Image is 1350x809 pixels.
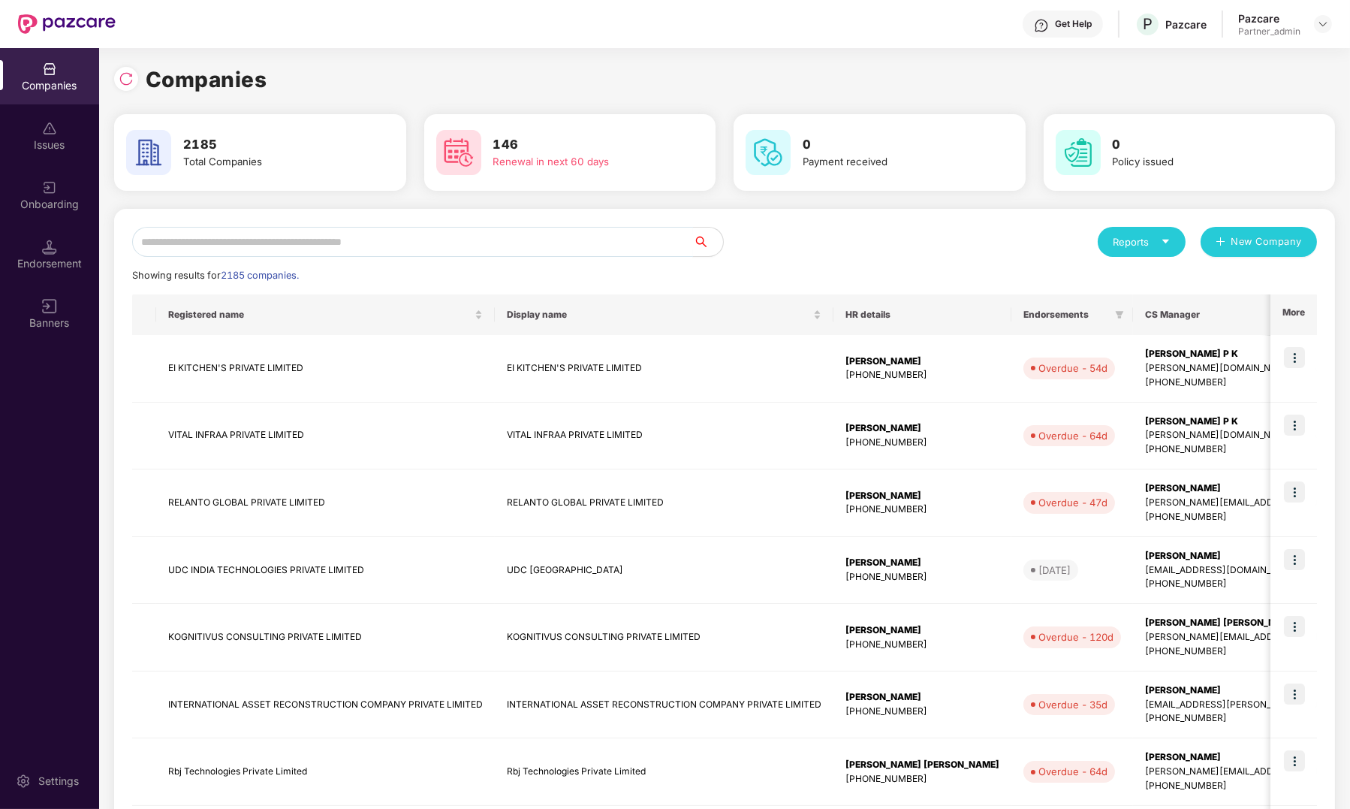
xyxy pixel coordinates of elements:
img: icon [1284,481,1305,503]
div: Renewal in next 60 days [493,154,667,170]
span: 2185 companies. [221,270,299,281]
div: Reports [1113,234,1171,249]
img: svg+xml;base64,PHN2ZyB4bWxucz0iaHR0cDovL3d3dy53My5vcmcvMjAwMC9zdmciIHdpZHRoPSI2MCIgaGVpZ2h0PSI2MC... [436,130,481,175]
div: [PERSON_NAME] [845,421,999,436]
img: svg+xml;base64,PHN2ZyB3aWR0aD0iMjAiIGhlaWdodD0iMjAiIHZpZXdCb3g9IjAgMCAyMCAyMCIgZmlsbD0ibm9uZSIgeG... [42,180,57,195]
h3: 0 [803,135,977,155]
img: svg+xml;base64,PHN2ZyB4bWxucz0iaHR0cDovL3d3dy53My5vcmcvMjAwMC9zdmciIHdpZHRoPSI2MCIgaGVpZ2h0PSI2MC... [1056,130,1101,175]
div: Pazcare [1238,11,1300,26]
div: Total Companies [183,154,357,170]
div: [PERSON_NAME] [845,489,999,503]
th: More [1270,294,1317,335]
div: Payment received [803,154,977,170]
img: svg+xml;base64,PHN2ZyBpZD0iRHJvcGRvd24tMzJ4MzIiIHhtbG5zPSJodHRwOi8vd3d3LnczLm9yZy8yMDAwL3N2ZyIgd2... [1317,18,1329,30]
img: svg+xml;base64,PHN2ZyBpZD0iUmVsb2FkLTMyeDMyIiB4bWxucz0iaHR0cDovL3d3dy53My5vcmcvMjAwMC9zdmciIHdpZH... [119,71,134,86]
img: svg+xml;base64,PHN2ZyBpZD0iSXNzdWVzX2Rpc2FibGVkIiB4bWxucz0iaHR0cDovL3d3dy53My5vcmcvMjAwMC9zdmciIH... [42,121,57,136]
span: Display name [507,309,810,321]
span: New Company [1231,234,1303,249]
div: [PHONE_NUMBER] [845,436,999,450]
th: Registered name [156,294,495,335]
div: Overdue - 120d [1038,629,1113,644]
span: filter [1115,310,1124,319]
td: UDC [GEOGRAPHIC_DATA] [495,537,833,605]
td: Rbj Technologies Private Limited [495,738,833,806]
td: KOGNITIVUS CONSULTING PRIVATE LIMITED [156,604,495,672]
h1: Companies [146,63,267,96]
div: Pazcare [1165,17,1207,32]
img: icon [1284,684,1305,705]
td: KOGNITIVUS CONSULTING PRIVATE LIMITED [495,604,833,672]
img: icon [1284,616,1305,637]
div: [PHONE_NUMBER] [845,772,999,786]
img: svg+xml;base64,PHN2ZyB4bWxucz0iaHR0cDovL3d3dy53My5vcmcvMjAwMC9zdmciIHdpZHRoPSI2MCIgaGVpZ2h0PSI2MC... [126,130,171,175]
span: Endorsements [1023,309,1109,321]
td: RELANTO GLOBAL PRIVATE LIMITED [495,469,833,537]
span: filter [1112,306,1127,324]
span: plus [1216,237,1225,249]
img: icon [1284,750,1305,771]
div: Policy issued [1113,154,1287,170]
div: Overdue - 54d [1038,361,1107,376]
img: icon [1284,415,1305,436]
td: RELANTO GLOBAL PRIVATE LIMITED [156,469,495,537]
div: [PERSON_NAME] [845,355,999,369]
img: svg+xml;base64,PHN2ZyBpZD0iU2V0dGluZy0yMHgyMCIgeG1sbnM9Imh0dHA6Ly93d3cudzMub3JnLzIwMDAvc3ZnIiB3aW... [16,774,31,789]
td: EI KITCHEN'S PRIVATE LIMITED [156,335,495,403]
img: New Pazcare Logo [18,14,116,34]
td: UDC INDIA TECHNOLOGIES PRIVATE LIMITED [156,537,495,605]
div: Overdue - 64d [1038,428,1107,443]
div: [PHONE_NUMBER] [845,570,999,584]
td: INTERNATIONAL ASSET RECONSTRUCTION COMPANY PRIVATE LIMITED [156,672,495,739]
td: INTERNATIONAL ASSET RECONSTRUCTION COMPANY PRIVATE LIMITED [495,672,833,739]
td: Rbj Technologies Private Limited [156,738,495,806]
div: Partner_admin [1238,26,1300,38]
button: search [692,227,724,257]
span: Showing results for [132,270,299,281]
img: svg+xml;base64,PHN2ZyB3aWR0aD0iMTYiIGhlaWdodD0iMTYiIHZpZXdCb3g9IjAgMCAxNiAxNiIgZmlsbD0ibm9uZSIgeG... [42,299,57,314]
h3: 0 [1113,135,1287,155]
div: [PERSON_NAME] [PERSON_NAME] [845,758,999,772]
div: Overdue - 35d [1038,697,1107,712]
div: [PERSON_NAME] [845,690,999,705]
div: [PERSON_NAME] [845,556,999,570]
h3: 146 [493,135,667,155]
h3: 2185 [183,135,357,155]
img: svg+xml;base64,PHN2ZyB3aWR0aD0iMTQuNSIgaGVpZ2h0PSIxNC41IiB2aWV3Qm94PSIwIDAgMTYgMTYiIGZpbGw9Im5vbm... [42,240,57,255]
img: svg+xml;base64,PHN2ZyBpZD0iSGVscC0zMngzMiIgeG1sbnM9Imh0dHA6Ly93d3cudzMub3JnLzIwMDAvc3ZnIiB3aWR0aD... [1034,18,1049,33]
td: EI KITCHEN'S PRIVATE LIMITED [495,335,833,403]
img: svg+xml;base64,PHN2ZyB4bWxucz0iaHR0cDovL3d3dy53My5vcmcvMjAwMC9zdmciIHdpZHRoPSI2MCIgaGVpZ2h0PSI2MC... [746,130,791,175]
td: VITAL INFRAA PRIVATE LIMITED [495,403,833,470]
img: icon [1284,549,1305,570]
div: [PERSON_NAME] [845,623,999,638]
button: plusNew Company [1201,227,1317,257]
div: [PHONE_NUMBER] [845,368,999,382]
td: VITAL INFRAA PRIVATE LIMITED [156,403,495,470]
img: icon [1284,347,1305,368]
div: [DATE] [1038,563,1071,578]
div: [PHONE_NUMBER] [845,638,999,652]
div: Settings [34,774,83,789]
span: search [692,236,723,248]
th: HR details [833,294,1011,335]
span: caret-down [1161,237,1171,246]
span: P [1143,15,1153,33]
div: Get Help [1055,18,1092,30]
div: [PHONE_NUMBER] [845,705,999,719]
div: [PHONE_NUMBER] [845,503,999,517]
div: Overdue - 47d [1038,495,1107,510]
img: svg+xml;base64,PHN2ZyBpZD0iQ29tcGFuaWVzIiB4bWxucz0iaHR0cDovL3d3dy53My5vcmcvMjAwMC9zdmciIHdpZHRoPS... [42,62,57,77]
span: Registered name [168,309,472,321]
th: Display name [495,294,833,335]
div: Overdue - 64d [1038,764,1107,779]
